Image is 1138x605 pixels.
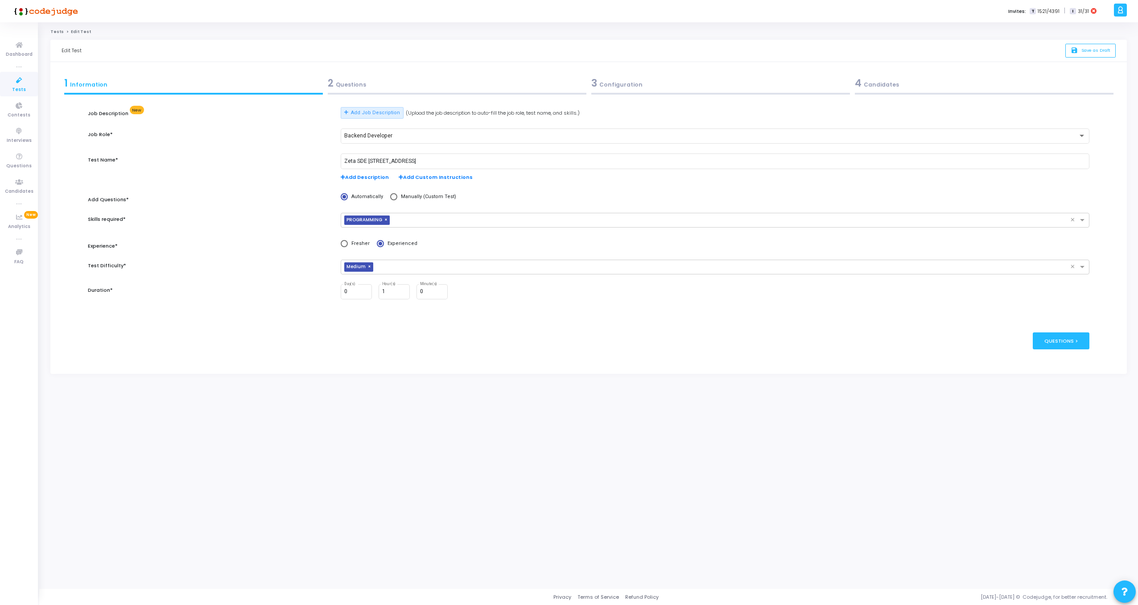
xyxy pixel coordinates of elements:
a: Tests [50,29,64,34]
span: T [1030,8,1035,15]
span: Contests [8,112,30,119]
span: Add Description [341,174,389,181]
button: Add Job Description [341,107,404,119]
div: Questions [328,76,586,91]
span: Tests [12,86,26,94]
span: 3 [591,76,597,90]
span: Analytics [8,223,30,231]
nav: breadcrumb [50,29,1127,35]
div: Configuration [591,76,850,91]
span: 1 [64,76,68,90]
span: I [1070,8,1076,15]
span: × [368,262,373,272]
span: 2 [328,76,334,90]
label: Invites: [1008,8,1026,15]
a: Refund Policy [625,593,659,601]
span: Medium [344,262,368,272]
span: Experienced [384,240,417,248]
div: Questions > [1033,332,1089,349]
label: Job Description [88,109,144,118]
span: Clear all [1070,216,1078,225]
span: Edit Test [71,29,91,34]
label: Duration* [88,286,113,294]
span: FAQ [14,258,24,266]
div: Candidates [855,76,1113,91]
div: [DATE]-[DATE] © Codejudge, for better recruitment. [659,593,1127,601]
span: Automatically [348,193,383,201]
div: Information [64,76,323,91]
img: logo [11,2,78,20]
span: 1521/4391 [1038,8,1060,15]
a: 4Candidates [852,73,1116,97]
a: Privacy [553,593,571,601]
span: New [24,211,38,219]
span: Interviews [7,137,32,145]
a: 3Configuration [589,73,852,97]
span: 4 [855,76,862,90]
span: Questions [6,162,32,170]
label: Skills required* [88,215,126,223]
label: Job Role* [88,131,113,138]
span: Fresher [348,240,370,248]
span: Candidates [5,188,33,195]
span: Manually (Custom Test) [397,193,456,201]
span: Dashboard [6,51,33,58]
label: Experience* [88,242,118,250]
span: Save as Draft [1081,47,1110,53]
span: | [1064,6,1065,16]
i: save [1071,47,1080,54]
label: Test Name* [88,156,118,164]
span: New [130,106,144,114]
span: Backend Developer [344,133,392,139]
div: Edit Test [62,40,82,62]
a: 2Questions [325,73,589,97]
a: Terms of Service [577,593,619,601]
a: 1Information [62,73,325,97]
span: PROGRAMMING [344,215,384,225]
span: 31/31 [1078,8,1089,15]
span: × [384,215,390,225]
span: Add Custom Instructions [399,174,473,181]
button: saveSave as Draft [1065,44,1116,58]
label: Add Questions* [88,196,129,203]
span: (Upload the job description to auto-fill the job role, test name, and skills.) [406,109,580,117]
label: Test Difficulty* [88,262,126,269]
span: Add Job Description [351,109,400,117]
span: Clear all [1070,263,1078,272]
